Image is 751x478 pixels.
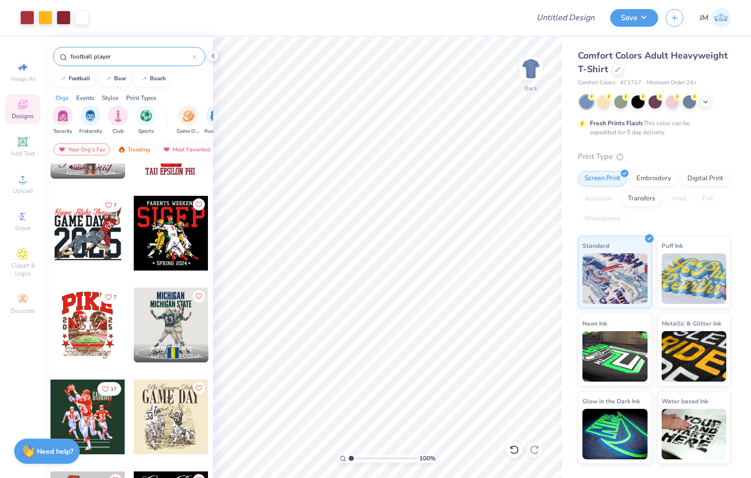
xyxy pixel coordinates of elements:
[13,187,33,195] span: Upload
[136,105,156,135] div: filter for Sports
[111,387,117,392] span: 17
[52,105,73,135] button: filter button
[177,128,200,135] span: Game Day
[578,79,615,87] span: Comfort Colors
[100,198,121,212] button: Like
[113,128,124,135] span: Club
[681,171,730,186] div: Digital Print
[521,59,541,79] img: Back
[711,8,731,28] img: Jullylla Marie Lalis
[85,110,96,122] img: Fraternity Image
[590,119,714,137] div: This color can be expedited for 5 day delivery.
[590,119,643,127] strong: Fresh Prints Flash:
[70,51,192,62] input: Try "Alpha"
[79,105,102,135] div: filter for Fraternity
[97,382,121,396] button: Like
[114,203,117,208] span: 7
[15,224,31,232] span: Greek
[578,151,731,163] div: Print Type
[104,76,112,82] img: trend_line.gif
[210,110,222,122] img: Rush & Bid Image
[11,307,35,315] span: Decorate
[578,211,627,227] div: Rhinestones
[108,105,128,135] button: filter button
[58,146,66,153] img: most_fav.gif
[11,75,35,83] span: Image AI
[610,9,658,27] button: Save
[113,143,155,155] div: Trending
[647,79,697,87] span: Minimum Order: 24 +
[177,105,200,135] button: filter button
[114,295,117,300] span: 7
[52,105,73,135] div: filter for Sorority
[53,143,110,155] div: Your Org's Fav
[140,110,152,122] img: Sports Image
[582,331,648,382] img: Neon Ink
[578,49,728,75] span: Comfort Colors Adult Heavyweight T-Shirt
[582,253,648,304] img: Standard
[193,198,205,210] button: Like
[100,290,121,304] button: Like
[183,110,194,122] img: Game Day Image
[578,191,618,206] div: Applique
[136,105,156,135] button: filter button
[113,110,124,122] img: Club Image
[621,191,662,206] div: Transfers
[700,12,709,24] span: JM
[150,345,192,352] span: [PERSON_NAME]
[193,382,205,394] button: Like
[79,128,102,135] span: Fraternity
[662,253,727,304] img: Puff Ink
[150,353,204,360] span: Alpha Phi, [GEOGRAPHIC_DATA][US_STATE]
[37,447,73,456] strong: Need help?
[665,191,693,206] div: Vinyl
[630,171,678,186] div: Embroidery
[158,143,215,155] div: Most Favorited
[5,261,40,278] span: Clipart & logos
[53,71,95,86] button: football
[150,76,166,81] div: beach
[662,318,721,329] span: Metallic & Glitter Ink
[67,169,121,177] span: Epsilon Sigma Alpha, [GEOGRAPHIC_DATA][US_STATE]
[582,318,607,329] span: Neon Ink
[56,93,69,102] div: Orgs
[662,240,683,251] span: Puff Ink
[419,454,436,463] span: 100 %
[76,93,94,102] div: Events
[700,8,731,28] a: JM
[59,76,67,82] img: trend_line.gif
[204,105,228,135] div: filter for Rush & Bid
[79,105,102,135] button: filter button
[11,149,35,157] span: Add Text
[696,191,720,206] div: Foil
[108,105,128,135] div: filter for Club
[582,396,640,406] span: Glow in the Dark Ink
[620,79,641,87] span: # C1717
[12,112,34,120] span: Designs
[114,76,126,81] div: bear
[98,71,131,86] button: bear
[528,8,603,28] input: Untitled Design
[193,290,205,302] button: Like
[140,76,148,82] img: trend_line.gif
[662,396,708,406] span: Water based Ink
[126,93,156,102] div: Print Types
[57,110,69,122] img: Sorority Image
[163,146,171,153] img: most_fav.gif
[53,128,72,135] span: Sorority
[662,331,727,382] img: Metallic & Glitter Ink
[582,409,648,459] img: Glow in the Dark Ink
[69,76,90,81] div: football
[67,162,109,169] span: [PERSON_NAME]
[134,71,171,86] button: beach
[578,171,627,186] div: Screen Print
[582,240,609,251] span: Standard
[662,409,727,459] img: Water based Ink
[524,84,538,93] div: Back
[204,128,228,135] span: Rush & Bid
[138,128,154,135] span: Sports
[204,105,228,135] button: filter button
[177,105,200,135] div: filter for Game Day
[102,93,119,102] div: Styles
[118,146,126,153] img: trending.gif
